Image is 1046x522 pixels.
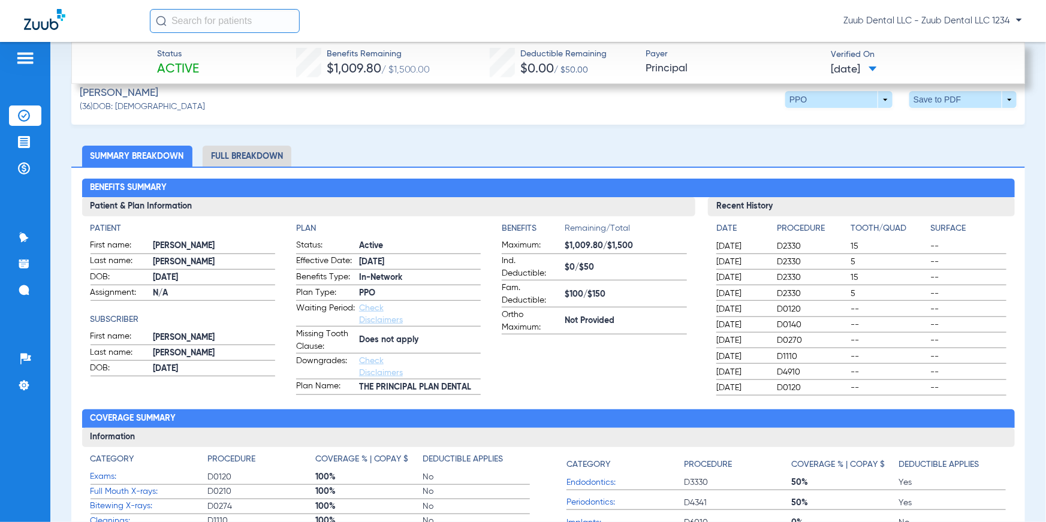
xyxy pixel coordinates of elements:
span: [PERSON_NAME] [153,347,275,360]
span: Status [157,48,199,61]
span: D0140 [777,319,846,331]
h3: Patient & Plan Information [82,197,695,216]
span: $1,009.80 [327,63,381,76]
span: [DATE] [716,319,767,331]
span: D2330 [777,240,846,252]
span: 50% [791,476,899,488]
span: Verified On [831,49,1005,61]
span: (36) DOB: [DEMOGRAPHIC_DATA] [80,101,205,113]
span: D0120 [777,382,846,394]
span: Full Mouth X-rays: [91,485,208,498]
iframe: Chat Widget [986,464,1046,522]
span: Payer [646,48,821,61]
span: / $50.00 [554,66,588,74]
span: [DATE] [716,240,767,252]
span: $0/$50 [565,261,686,274]
span: Status: [296,239,355,254]
app-breakdown-title: Coverage % | Copay $ [315,453,423,470]
span: Deductible Remaining [520,48,607,61]
h2: Coverage Summary [82,409,1015,429]
app-breakdown-title: Category [566,453,684,475]
span: Fam. Deductible: [502,282,560,307]
h3: Information [82,428,1015,447]
span: No [423,500,530,512]
h4: Patient [91,222,275,235]
span: First name: [91,239,149,254]
span: D0274 [208,500,315,512]
h2: Benefits Summary [82,179,1015,198]
h4: Tooth/Quad [851,222,926,235]
app-breakdown-title: Procedure [208,453,315,470]
app-breakdown-title: Coverage % | Copay $ [791,453,899,475]
span: / $1,500.00 [381,65,430,75]
span: -- [851,351,926,363]
span: -- [930,334,1006,346]
span: [DATE] [716,382,767,394]
h4: Subscriber [91,313,275,326]
span: [PERSON_NAME] [80,86,158,101]
span: [DATE] [716,271,767,283]
app-breakdown-title: Deductible Applies [423,453,530,470]
app-breakdown-title: Benefits [502,222,565,239]
span: Endodontics: [566,476,684,489]
span: D2330 [777,256,846,268]
span: D3330 [684,476,791,488]
span: [DATE] [831,62,877,77]
h3: Recent History [708,197,1015,216]
span: DOB: [91,271,149,285]
span: Benefits Type: [296,271,355,285]
button: PPO [785,91,893,108]
span: -- [851,303,926,315]
span: Last name: [91,255,149,269]
span: [DATE] [716,351,767,363]
span: $100/$150 [565,288,686,301]
h4: Procedure [777,222,846,235]
span: N/A [153,287,275,300]
h4: Surface [930,222,1006,235]
h4: Category [566,458,610,471]
span: Last name: [91,346,149,361]
span: D0270 [777,334,846,346]
span: $1,009.80/$1,500 [565,240,686,252]
span: Yes [899,497,1006,509]
span: Benefits Remaining [327,48,430,61]
span: Ortho Maximum: [502,309,560,334]
span: [DATE] [716,366,767,378]
span: Active [157,61,199,78]
h4: Category [91,453,134,466]
span: -- [930,240,1006,252]
span: No [423,485,530,497]
app-breakdown-title: Date [716,222,767,239]
app-breakdown-title: Procedure [777,222,846,239]
span: In-Network [359,271,481,284]
span: D2330 [777,271,846,283]
h4: Deductible Applies [423,453,503,466]
span: DOB: [91,362,149,376]
input: Search for patients [150,9,300,33]
li: Full Breakdown [203,146,291,167]
h4: Procedure [684,458,732,471]
span: -- [851,319,926,331]
app-breakdown-title: Deductible Applies [899,453,1006,475]
span: D0120 [208,471,315,483]
app-breakdown-title: Surface [930,222,1006,239]
span: Zuub Dental LLC - Zuub Dental LLC 1234 [843,15,1022,27]
app-breakdown-title: Procedure [684,453,791,475]
img: Zuub Logo [24,9,65,30]
span: D0210 [208,485,315,497]
span: -- [930,288,1006,300]
span: [DATE] [716,288,767,300]
span: [PERSON_NAME] [153,331,275,344]
span: Ind. Deductible: [502,255,560,280]
span: -- [930,382,1006,394]
h4: Date [716,222,767,235]
span: -- [930,351,1006,363]
span: Not Provided [565,315,686,327]
span: D2330 [777,288,846,300]
span: D4910 [777,366,846,378]
span: 15 [851,271,926,283]
span: Waiting Period: [296,302,355,326]
span: -- [930,366,1006,378]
